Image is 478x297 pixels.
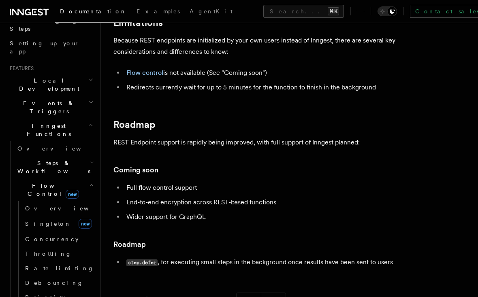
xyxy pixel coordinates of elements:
span: Steps & Workflows [14,159,90,175]
span: new [66,190,79,199]
a: Flow control [126,69,163,76]
a: Coming soon [113,164,158,176]
button: Steps & Workflows [14,156,95,178]
a: Concurrency [22,232,95,246]
kbd: ⌘K [328,7,339,15]
a: Leveraging Steps [6,13,95,36]
span: Flow Control [14,182,89,198]
a: Rate limiting [22,261,95,276]
span: Throttling [25,250,72,257]
a: Throttling [22,246,95,261]
li: , for executing small steps in the background once results have been sent to users [124,257,437,268]
li: Wider support for GraphQL [124,211,437,223]
span: AgentKit [190,8,233,15]
li: is not available (See "Coming soon") [124,67,437,78]
a: Examples [132,2,185,22]
span: Inngest Functions [6,122,87,138]
button: Events & Triggers [6,96,95,119]
span: Concurrency [25,236,79,242]
a: AgentKit [185,2,237,22]
a: Setting up your app [6,36,95,59]
p: Because REST endpoints are initialized by your own users instead of Inngest, there are several ke... [113,35,437,57]
span: new [79,219,92,229]
span: Overview [17,145,101,152]
span: Setting up your app [10,40,79,55]
button: Flow Controlnew [14,178,95,201]
span: Overview [25,205,109,212]
p: REST Endpoint support is rapidly being improved, with full support of Inngest planned: [113,137,437,148]
code: step.defer [126,259,158,266]
a: Roadmap [113,239,146,250]
a: Debouncing [22,276,95,290]
a: Roadmap [113,119,156,130]
span: Documentation [60,8,127,15]
li: Redirects currently wait for up to 5 minutes for the function to finish in the background [124,82,437,93]
a: Overview [22,201,95,216]
span: Examples [137,8,180,15]
li: End-to-end encryption across REST-based functions [124,197,437,208]
span: Features [6,65,34,72]
button: Toggle dark mode [378,6,397,16]
span: Events & Triggers [6,99,88,115]
button: Inngest Functions [6,119,95,141]
span: Singleton [25,221,71,227]
span: Debouncing [25,280,83,286]
a: Documentation [55,2,132,23]
button: Search...⌘K [263,5,344,18]
a: Singletonnew [22,216,95,232]
span: Local Development [6,76,88,93]
li: Full flow control support [124,182,437,193]
a: Overview [14,141,95,156]
button: Local Development [6,73,95,96]
span: Rate limiting [25,265,94,272]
